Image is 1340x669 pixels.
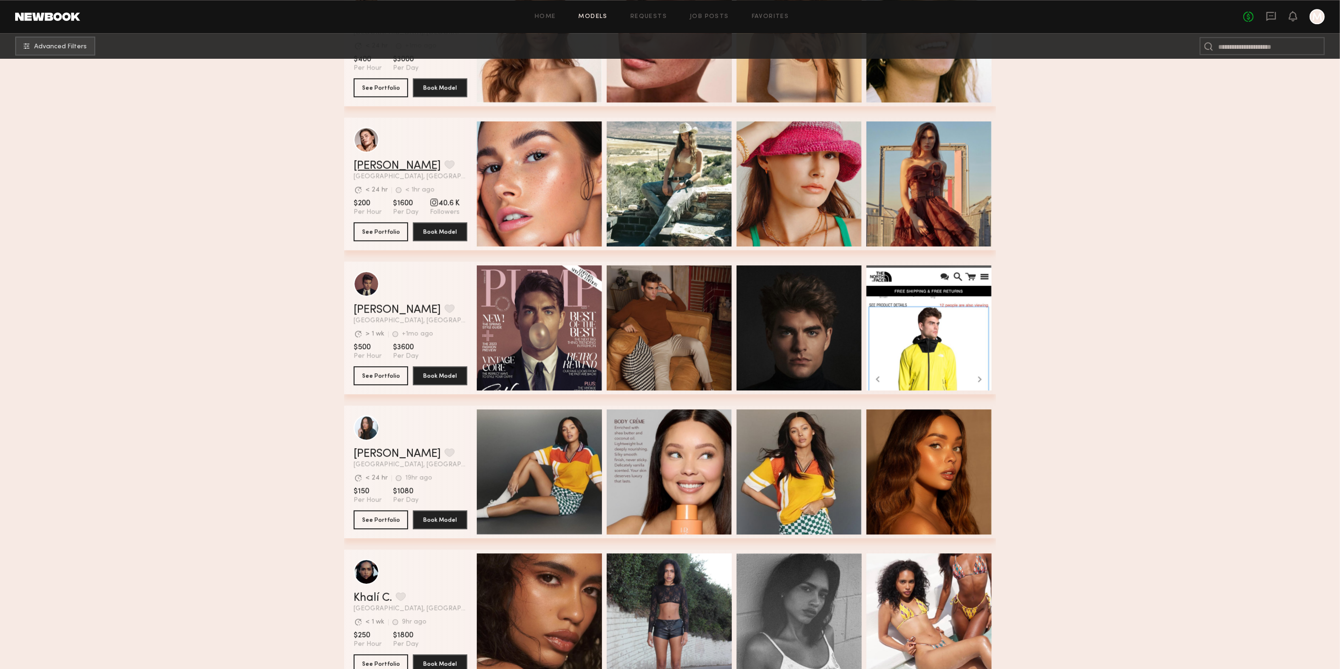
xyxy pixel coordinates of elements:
span: $150 [354,487,382,496]
div: < 24 hr [365,187,388,193]
div: < 1hr ago [405,187,435,193]
a: [PERSON_NAME] [354,304,441,316]
a: [PERSON_NAME] [354,160,441,172]
span: [GEOGRAPHIC_DATA], [GEOGRAPHIC_DATA] [354,461,467,468]
span: $1600 [393,199,419,208]
span: $400 [354,54,382,64]
span: $3600 [393,343,419,352]
button: Book Model [413,78,467,97]
div: 9hr ago [402,619,427,625]
span: [GEOGRAPHIC_DATA], [GEOGRAPHIC_DATA] [354,173,467,180]
span: Followers [430,208,460,217]
span: Per Day [393,496,419,505]
div: 19hr ago [405,475,432,481]
button: See Portfolio [354,510,408,529]
span: $3000 [393,54,419,64]
span: Per Hour [354,496,382,505]
button: See Portfolio [354,222,408,241]
a: M [1310,9,1325,24]
span: Per Hour [354,208,382,217]
span: $1080 [393,487,419,496]
span: Per Hour [354,64,382,72]
a: Requests [630,14,667,20]
a: Job Posts [690,14,729,20]
span: $200 [354,199,382,208]
span: Per Day [393,208,419,217]
button: See Portfolio [354,366,408,385]
button: Book Model [413,366,467,385]
div: > 1 wk [365,331,384,337]
div: < 24 hr [365,475,388,481]
span: Per Day [393,352,419,361]
a: Khalí C. [354,592,392,604]
span: Per Day [393,640,419,649]
button: Advanced Filters [15,36,95,55]
a: Favorites [752,14,789,20]
span: 40.6 K [430,199,460,208]
a: [PERSON_NAME] [354,448,441,460]
a: Models [579,14,608,20]
a: Home [535,14,556,20]
span: $500 [354,343,382,352]
span: Per Hour [354,640,382,649]
div: < 1 wk [365,619,384,625]
span: Advanced Filters [34,44,87,50]
span: Per Day [393,64,419,72]
span: Per Hour [354,352,382,361]
span: [GEOGRAPHIC_DATA], [GEOGRAPHIC_DATA] [354,317,467,324]
span: $250 [354,631,382,640]
div: +1mo ago [402,331,433,337]
button: See Portfolio [354,78,408,97]
button: Book Model [413,222,467,241]
button: Book Model [413,510,467,529]
span: [GEOGRAPHIC_DATA], [GEOGRAPHIC_DATA] [354,606,467,612]
span: $1800 [393,631,419,640]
